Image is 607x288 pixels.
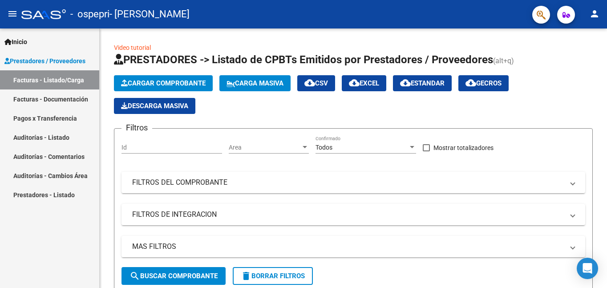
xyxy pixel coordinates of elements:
mat-icon: delete [241,271,251,281]
div: Open Intercom Messenger [577,258,598,279]
mat-panel-title: MAS FILTROS [132,242,564,251]
span: Area [229,144,301,151]
span: Borrar Filtros [241,272,305,280]
span: PRESTADORES -> Listado de CPBTs Emitidos por Prestadores / Proveedores [114,53,493,66]
mat-icon: cloud_download [304,77,315,88]
span: Descarga Masiva [121,102,188,110]
h3: Filtros [121,122,152,134]
span: Inicio [4,37,27,47]
button: Borrar Filtros [233,267,313,285]
span: Carga Masiva [227,79,283,87]
mat-icon: cloud_download [349,77,360,88]
a: Video tutorial [114,44,151,51]
button: EXCEL [342,75,386,91]
span: - ospepri [70,4,109,24]
mat-icon: cloud_download [400,77,411,88]
mat-expansion-panel-header: FILTROS DE INTEGRACION [121,204,585,225]
span: Buscar Comprobante [129,272,218,280]
span: - [PERSON_NAME] [109,4,190,24]
span: Estandar [400,79,445,87]
button: Descarga Masiva [114,98,195,114]
mat-expansion-panel-header: MAS FILTROS [121,236,585,257]
button: Buscar Comprobante [121,267,226,285]
span: Gecros [465,79,502,87]
button: CSV [297,75,335,91]
span: Cargar Comprobante [121,79,206,87]
mat-icon: menu [7,8,18,19]
mat-panel-title: FILTROS DE INTEGRACION [132,210,564,219]
mat-icon: cloud_download [465,77,476,88]
mat-icon: person [589,8,600,19]
button: Cargar Comprobante [114,75,213,91]
span: EXCEL [349,79,379,87]
mat-icon: search [129,271,140,281]
span: CSV [304,79,328,87]
span: (alt+q) [493,57,514,65]
button: Estandar [393,75,452,91]
mat-expansion-panel-header: FILTROS DEL COMPROBANTE [121,172,585,193]
span: Prestadores / Proveedores [4,56,85,66]
mat-panel-title: FILTROS DEL COMPROBANTE [132,178,564,187]
button: Gecros [458,75,509,91]
button: Carga Masiva [219,75,291,91]
span: Mostrar totalizadores [433,142,494,153]
span: Todos [316,144,332,151]
app-download-masive: Descarga masiva de comprobantes (adjuntos) [114,98,195,114]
